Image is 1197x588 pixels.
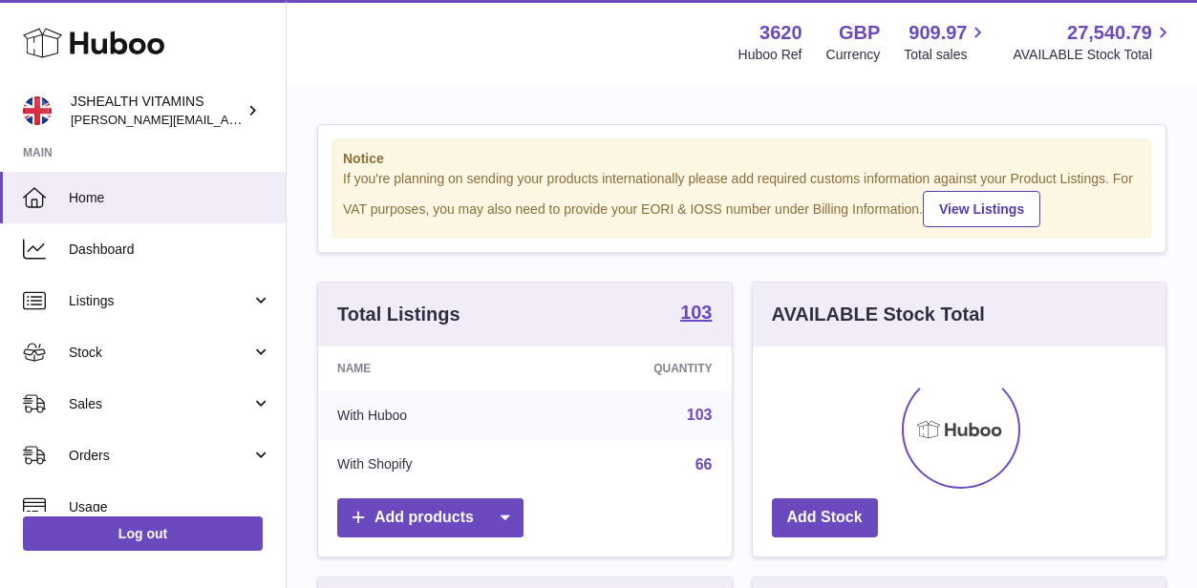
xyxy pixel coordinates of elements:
span: Total sales [904,46,989,64]
span: 909.97 [908,20,967,46]
span: Dashboard [69,241,271,259]
strong: 3620 [759,20,802,46]
h3: Total Listings [337,302,460,327]
th: Quantity [541,346,731,390]
a: 27,540.79 AVAILABLE Stock Total [1013,20,1174,64]
span: 27,540.79 [1067,20,1152,46]
a: Log out [23,516,263,551]
div: JSHEALTH VITAMINS [71,93,243,129]
th: Name [318,346,541,390]
span: Listings [69,292,251,310]
a: 909.97 Total sales [904,20,989,64]
a: Add products [337,498,524,537]
span: Sales [69,395,251,413]
td: With Huboo [318,390,541,440]
div: If you're planning on sending your products internationally please add required customs informati... [343,170,1141,227]
div: Currency [826,46,881,64]
span: Usage [69,498,271,516]
span: Orders [69,447,251,465]
a: 103 [680,303,712,325]
h3: AVAILABLE Stock Total [772,302,985,327]
span: [PERSON_NAME][EMAIL_ADDRESS][DOMAIN_NAME] [71,112,383,127]
img: francesca@jshealthvitamins.com [23,96,52,125]
a: 103 [687,407,713,423]
a: Add Stock [772,498,878,537]
span: Home [69,189,271,207]
strong: Notice [343,150,1141,168]
a: 66 [695,456,713,472]
div: Huboo Ref [738,46,802,64]
strong: GBP [839,20,880,46]
span: AVAILABLE Stock Total [1013,46,1174,64]
span: Stock [69,344,251,362]
a: View Listings [923,191,1040,227]
td: With Shopify [318,440,541,490]
strong: 103 [680,303,712,322]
